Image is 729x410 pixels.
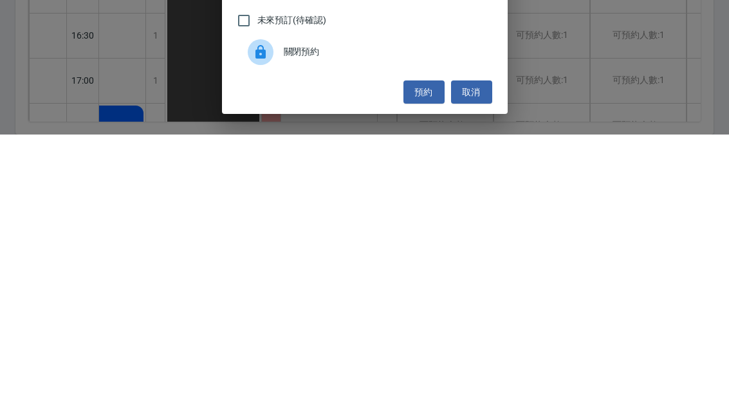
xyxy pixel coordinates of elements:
[451,356,492,380] button: 取消
[246,159,260,169] label: 備註
[246,69,278,79] label: 顧客姓名
[246,114,273,124] label: 服務時長
[237,120,492,154] div: 30分鐘
[403,356,445,380] button: 預約
[237,310,492,346] div: 關閉預約
[284,321,482,334] span: 關閉預約
[246,24,278,33] label: 顧客電話
[257,289,327,303] span: 未來預訂(待確認)
[257,262,338,275] span: 佔用顧客端預約名額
